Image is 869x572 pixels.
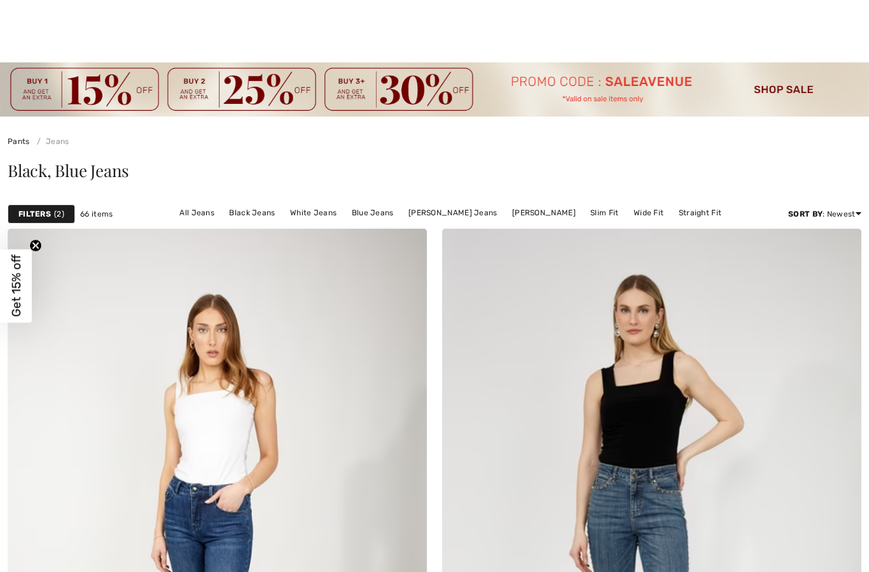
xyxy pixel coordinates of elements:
button: Close teaser [29,240,42,252]
a: [PERSON_NAME] Jeans [402,204,504,221]
a: Black Jeans [223,204,281,221]
a: Wide Fit [627,204,670,221]
a: [PERSON_NAME] [506,204,582,221]
a: All Jeans [173,204,221,221]
a: Pants [8,137,30,146]
span: 66 items [80,208,113,220]
iframe: Opens a widget where you can chat to one of our agents [785,534,856,566]
a: Slim Fit [584,204,625,221]
a: Straight Fit [672,204,728,221]
a: Blue Jeans [345,204,400,221]
div: : Newest [788,208,861,220]
span: Black, Blue Jeans [8,159,129,182]
a: Jeans [32,137,69,146]
a: White Jeans [284,204,343,221]
span: Get 15% off [9,255,24,317]
strong: Sort By [788,210,823,218]
strong: Filters [18,208,51,220]
span: 2 [54,208,64,220]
